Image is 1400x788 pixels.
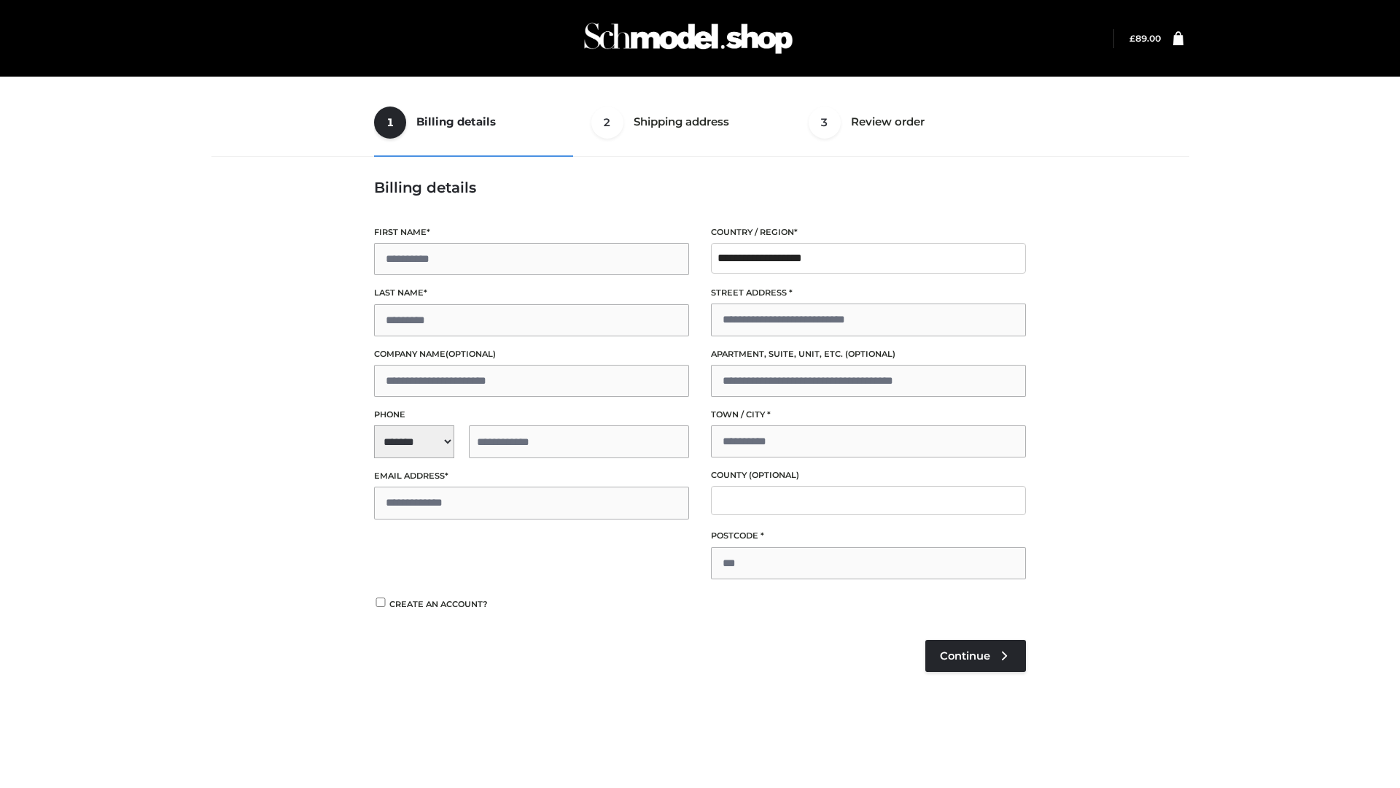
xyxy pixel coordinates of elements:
[374,408,689,422] label: Phone
[711,529,1026,543] label: Postcode
[925,640,1026,672] a: Continue
[749,470,799,480] span: (optional)
[940,649,990,663] span: Continue
[374,286,689,300] label: Last name
[711,347,1026,361] label: Apartment, suite, unit, etc.
[711,225,1026,239] label: Country / Region
[579,9,798,67] img: Schmodel Admin 964
[711,286,1026,300] label: Street address
[446,349,496,359] span: (optional)
[374,598,387,607] input: Create an account?
[711,408,1026,422] label: Town / City
[1129,33,1161,44] a: £89.00
[845,349,895,359] span: (optional)
[711,468,1026,482] label: County
[389,599,488,609] span: Create an account?
[1129,33,1135,44] span: £
[374,347,689,361] label: Company name
[374,179,1026,196] h3: Billing details
[374,225,689,239] label: First name
[374,469,689,483] label: Email address
[1129,33,1161,44] bdi: 89.00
